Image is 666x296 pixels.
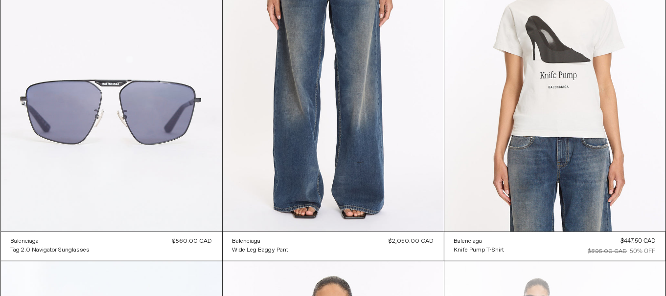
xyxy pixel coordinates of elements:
[173,237,212,246] div: $560.00 CAD
[621,237,656,246] div: $447.50 CAD
[454,237,505,246] a: Balenciaga
[11,237,90,246] a: Balenciaga
[232,246,289,254] a: Wide Leg Baggy Pant
[232,237,261,246] div: Balenciaga
[232,237,289,246] a: Balenciaga
[11,246,90,254] div: Tag 2.0 Navigator Sunglasses
[232,246,289,254] div: Wide Leg Baggy Pant
[454,246,505,254] div: Knife Pump T-Shirt
[11,237,39,246] div: Balenciaga
[11,246,90,254] a: Tag 2.0 Navigator Sunglasses
[588,247,627,256] div: $895.00 CAD
[454,246,505,254] a: Knife Pump T-Shirt
[630,247,656,256] div: 50% OFF
[454,237,482,246] div: Balenciaga
[389,237,434,246] div: $2,050.00 CAD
